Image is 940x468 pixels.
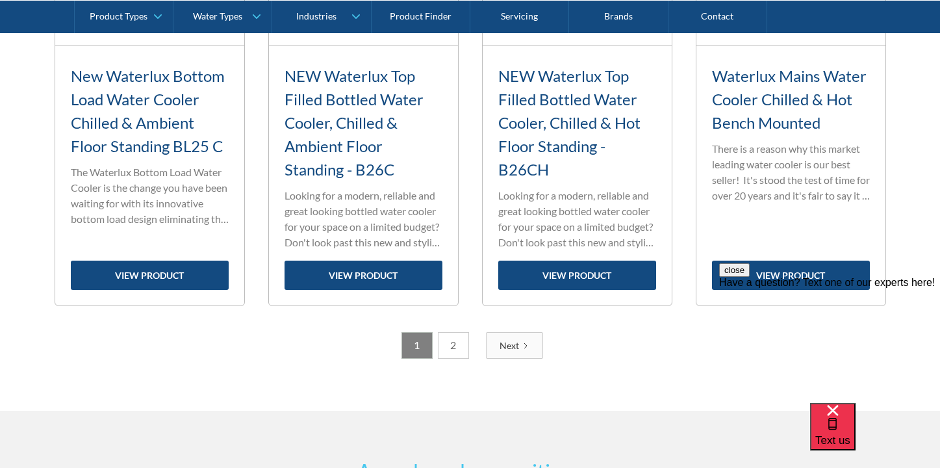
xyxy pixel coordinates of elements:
[498,261,656,290] a: view product
[71,64,229,158] h3: New Waterlux Bottom Load Water Cooler Chilled & Ambient Floor Standing BL25 C
[285,64,442,181] h3: NEW Waterlux Top Filled Bottled Water Cooler, Chilled & Ambient Floor Standing - B26C
[71,164,229,227] p: The Waterlux Bottom Load Water Cooler is the change you have been waiting for with its innovative...
[296,10,337,21] div: Industries
[712,141,870,203] p: There is a reason why this market leading water cooler is our best seller! It's stood the test of...
[55,332,886,359] div: List
[719,263,940,419] iframe: podium webchat widget prompt
[285,188,442,250] p: Looking for a modern, reliable and great looking bottled water cooler for your space on a limited...
[193,10,242,21] div: Water Types
[810,403,940,468] iframe: podium webchat widget bubble
[712,261,870,290] a: view product
[500,339,519,352] div: Next
[712,64,870,135] h3: Waterlux Mains Water Cooler Chilled & Hot Bench Mounted
[498,64,656,181] h3: NEW Waterlux Top Filled Bottled Water Cooler, Chilled & Hot Floor Standing - B26CH
[285,261,442,290] a: view product
[71,261,229,290] a: view product
[498,188,656,250] p: Looking for a modern, reliable and great looking bottled water cooler for your space on a limited...
[438,332,469,359] a: 2
[90,10,147,21] div: Product Types
[401,332,433,359] a: 1
[486,332,543,359] a: Next Page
